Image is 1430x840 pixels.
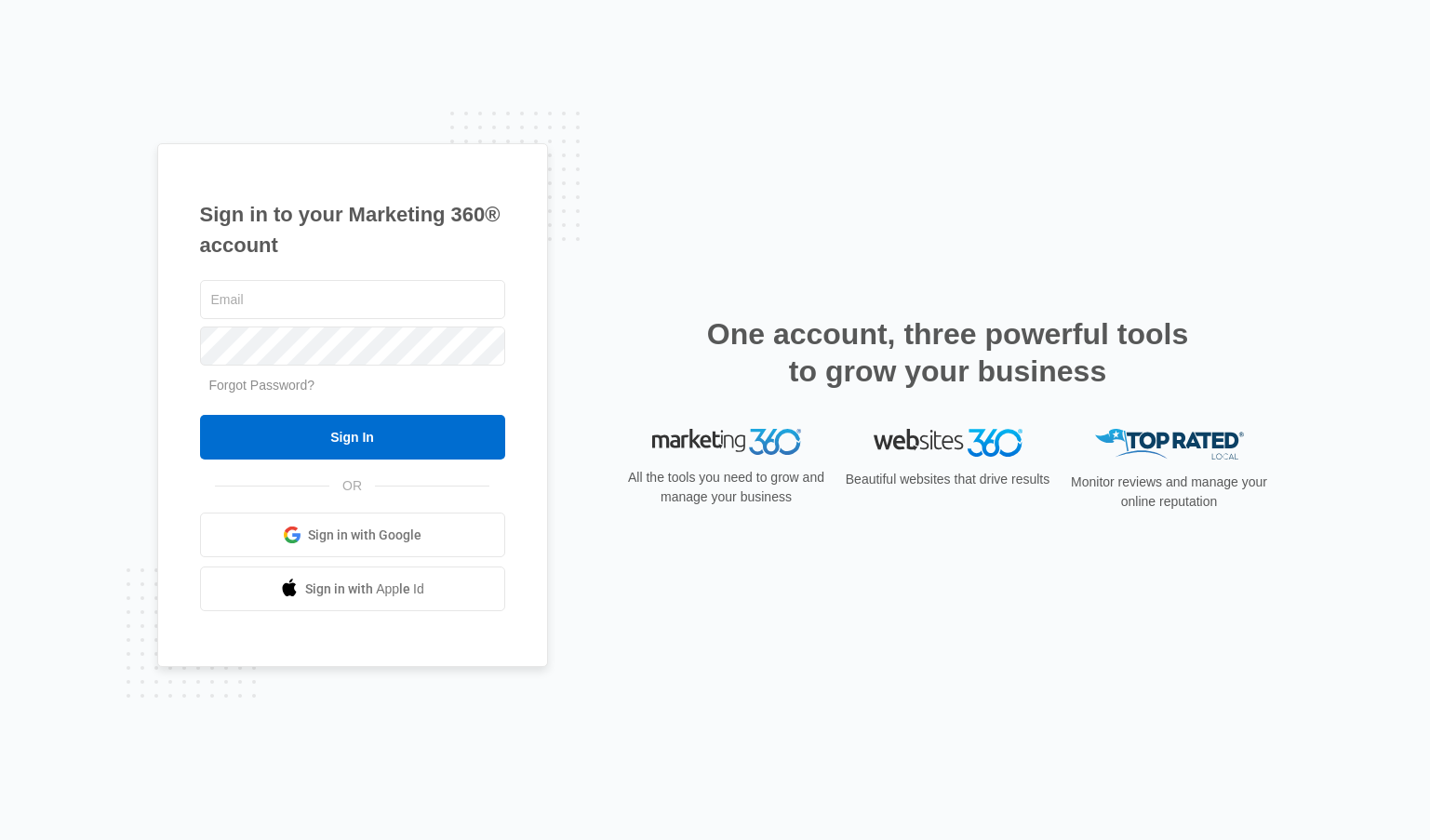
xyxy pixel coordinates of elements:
[200,513,505,557] a: Sign in with Google
[702,315,1195,390] h2: One account, three powerful tools to grow your business
[1095,429,1244,460] img: Top Rated Local
[329,476,375,496] span: OR
[305,580,424,599] span: Sign in with Apple Id
[308,526,421,545] span: Sign in with Google
[209,378,315,393] a: Forgot Password?
[652,429,801,455] img: Marketing 360
[844,470,1052,489] p: Beautiful websites that drive results
[622,468,831,507] p: All the tools you need to grow and manage your business
[1065,473,1274,512] p: Monitor reviews and manage your online reputation
[200,415,505,460] input: Sign In
[200,567,505,611] a: Sign in with Apple Id
[200,199,505,260] h1: Sign in to your Marketing 360® account
[874,429,1022,456] img: Websites 360
[200,280,505,319] input: Email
